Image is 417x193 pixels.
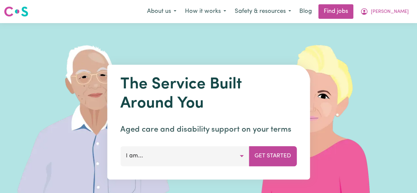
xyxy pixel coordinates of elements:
[4,6,28,17] img: Careseekers logo
[295,4,316,19] a: Blog
[143,5,181,18] button: About us
[249,146,297,166] button: Get Started
[120,75,297,113] h1: The Service Built Around You
[230,5,295,18] button: Safety & resources
[181,5,230,18] button: How it works
[356,5,413,18] button: My Account
[371,8,409,16] span: [PERSON_NAME]
[4,4,28,19] a: Careseekers logo
[318,4,353,19] a: Find jobs
[120,146,249,166] button: I am...
[120,124,297,136] p: Aged care and disability support on your terms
